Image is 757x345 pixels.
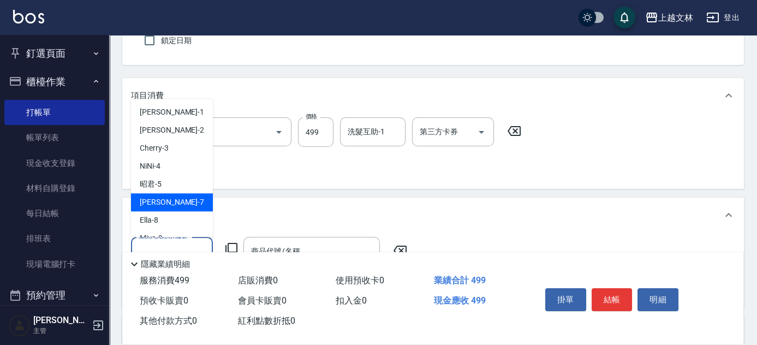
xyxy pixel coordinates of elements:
a: 帳單列表 [4,125,105,150]
span: [PERSON_NAME] -2 [140,124,204,136]
span: 紅利點數折抵 0 [238,316,295,326]
span: 鎖定日期 [161,35,192,46]
span: 服務消費 499 [140,275,189,285]
a: 現場電腦打卡 [4,252,105,277]
button: 明細 [637,288,678,311]
a: 每日結帳 [4,201,105,226]
span: [PERSON_NAME] -1 [140,106,204,118]
button: Open [270,123,288,141]
p: 主管 [33,326,89,336]
button: 掛單 [545,288,586,311]
span: 扣入金 0 [336,295,367,306]
button: 上越文林 [641,7,698,29]
div: 店販銷售 [122,198,744,233]
img: Logo [13,10,44,23]
button: save [613,7,635,28]
p: 隱藏業績明細 [141,259,190,270]
a: 排班表 [4,226,105,251]
p: 項目消費 [131,90,164,102]
a: 現金收支登錄 [4,151,105,176]
button: 登出 [702,8,744,28]
button: 櫃檯作業 [4,68,105,96]
span: 店販消費 0 [238,275,278,285]
button: 釘選頁面 [4,39,105,68]
button: Open [473,123,490,141]
span: 預收卡販賣 0 [140,295,188,306]
button: 預約管理 [4,281,105,310]
span: 現金應收 499 [434,295,486,306]
img: Person [9,314,31,336]
span: Cherry -3 [140,142,169,154]
div: 上越文林 [658,11,693,25]
span: 會員卡販賣 0 [238,295,287,306]
a: 材料自購登錄 [4,176,105,201]
div: 項目消費 [122,78,744,113]
button: 結帳 [592,288,633,311]
span: Miya -9 [140,233,163,244]
h5: [PERSON_NAME] [33,315,89,326]
span: Ella -8 [140,215,158,226]
span: [PERSON_NAME] -7 [140,197,204,208]
label: 價格 [306,112,317,121]
span: 使用預收卡 0 [336,275,384,285]
span: 其他付款方式 0 [140,316,197,326]
a: 打帳單 [4,100,105,125]
span: NiNi -4 [140,160,160,172]
span: 昭君 -5 [140,179,162,190]
span: 業績合計 499 [434,275,486,285]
